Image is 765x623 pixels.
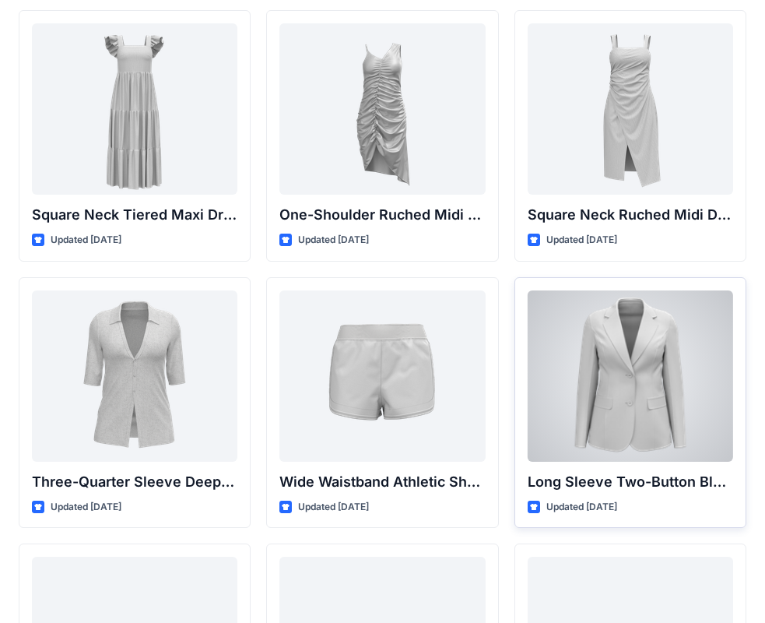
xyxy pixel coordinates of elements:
p: Square Neck Tiered Maxi Dress with Ruffle Sleeves [32,204,237,226]
a: Square Neck Ruched Midi Dress with Asymmetrical Hem [528,23,733,195]
a: Three-Quarter Sleeve Deep V-Neck Button-Down Top [32,290,237,462]
p: One-Shoulder Ruched Midi Dress with Asymmetrical Hem [279,204,485,226]
a: Square Neck Tiered Maxi Dress with Ruffle Sleeves [32,23,237,195]
p: Long Sleeve Two-Button Blazer with Flap Pockets [528,471,733,493]
p: Updated [DATE] [51,499,121,516]
p: Three-Quarter Sleeve Deep V-Neck Button-Down Top [32,471,237,493]
a: Wide Waistband Athletic Shorts [279,290,485,462]
a: One-Shoulder Ruched Midi Dress with Asymmetrical Hem [279,23,485,195]
p: Updated [DATE] [546,499,617,516]
p: Updated [DATE] [51,232,121,248]
p: Square Neck Ruched Midi Dress with Asymmetrical Hem [528,204,733,226]
p: Updated [DATE] [298,232,369,248]
p: Wide Waistband Athletic Shorts [279,471,485,493]
p: Updated [DATE] [546,232,617,248]
a: Long Sleeve Two-Button Blazer with Flap Pockets [528,290,733,462]
p: Updated [DATE] [298,499,369,516]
